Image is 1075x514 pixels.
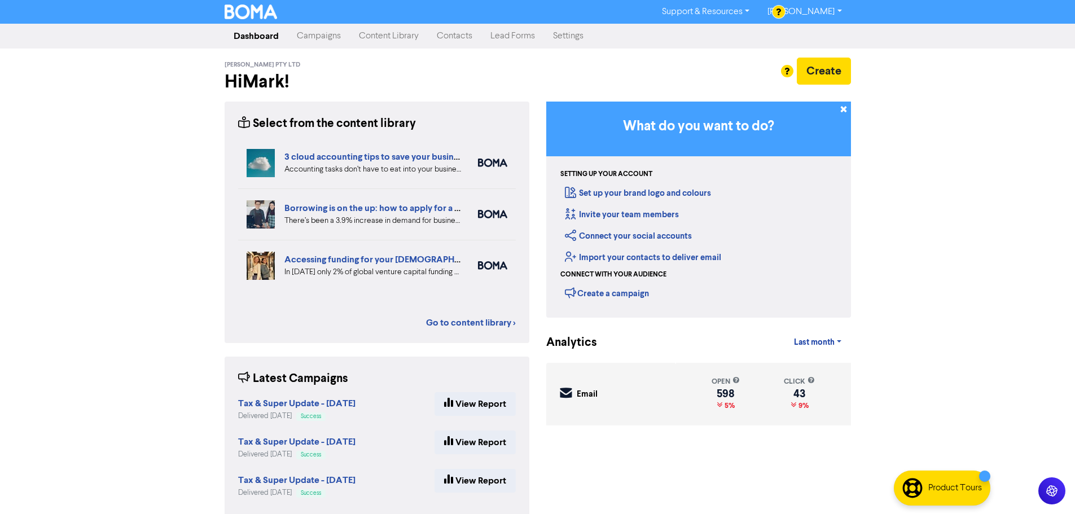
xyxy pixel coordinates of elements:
[284,203,508,214] a: Borrowing is on the up: how to apply for a business loan
[712,376,740,387] div: open
[478,210,507,218] img: boma
[712,389,740,398] div: 598
[1019,460,1075,514] iframe: Chat Widget
[238,399,356,408] a: Tax & Super Update - [DATE]
[435,469,516,493] a: View Report
[758,3,850,21] a: [PERSON_NAME]
[435,392,516,416] a: View Report
[238,398,356,409] strong: Tax & Super Update - [DATE]
[546,102,851,318] div: Getting Started in BOMA
[284,254,560,265] a: Accessing funding for your [DEMOGRAPHIC_DATA]-led businesses
[238,115,416,133] div: Select from the content library
[284,151,533,162] a: 3 cloud accounting tips to save your business time and money
[478,159,507,167] img: boma_accounting
[238,436,356,447] strong: Tax & Super Update - [DATE]
[565,284,649,301] div: Create a campaign
[225,71,529,93] h2: Hi Mark !
[238,449,356,460] div: Delivered [DATE]
[478,261,507,270] img: boma
[301,490,321,496] span: Success
[288,25,350,47] a: Campaigns
[565,209,679,220] a: Invite your team members
[225,25,288,47] a: Dashboard
[350,25,428,47] a: Content Library
[435,430,516,454] a: View Report
[225,61,300,69] span: [PERSON_NAME] Pty Ltd
[565,231,692,241] a: Connect your social accounts
[563,118,834,135] h3: What do you want to do?
[238,475,356,486] strong: Tax & Super Update - [DATE]
[565,252,721,263] a: Import your contacts to deliver email
[577,388,598,401] div: Email
[284,215,461,227] div: There’s been a 3.9% increase in demand for business loans from Aussie businesses. Find out the be...
[546,334,583,352] div: Analytics
[794,337,835,348] span: Last month
[238,487,356,498] div: Delivered [DATE]
[428,25,481,47] a: Contacts
[301,414,321,419] span: Success
[784,389,815,398] div: 43
[565,188,711,199] a: Set up your brand logo and colours
[560,169,652,179] div: Setting up your account
[796,401,809,410] span: 9%
[722,401,735,410] span: 5%
[284,266,461,278] div: In 2024 only 2% of global venture capital funding went to female-only founding teams. We highligh...
[544,25,593,47] a: Settings
[481,25,544,47] a: Lead Forms
[238,438,356,447] a: Tax & Super Update - [DATE]
[238,370,348,388] div: Latest Campaigns
[238,411,356,421] div: Delivered [DATE]
[653,3,758,21] a: Support & Resources
[426,316,516,330] a: Go to content library >
[797,58,851,85] button: Create
[784,376,815,387] div: click
[785,331,850,354] a: Last month
[301,452,321,458] span: Success
[560,270,666,280] div: Connect with your audience
[238,476,356,485] a: Tax & Super Update - [DATE]
[225,5,278,19] img: BOMA Logo
[284,164,461,175] div: Accounting tasks don’t have to eat into your business time. With the right cloud accounting softw...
